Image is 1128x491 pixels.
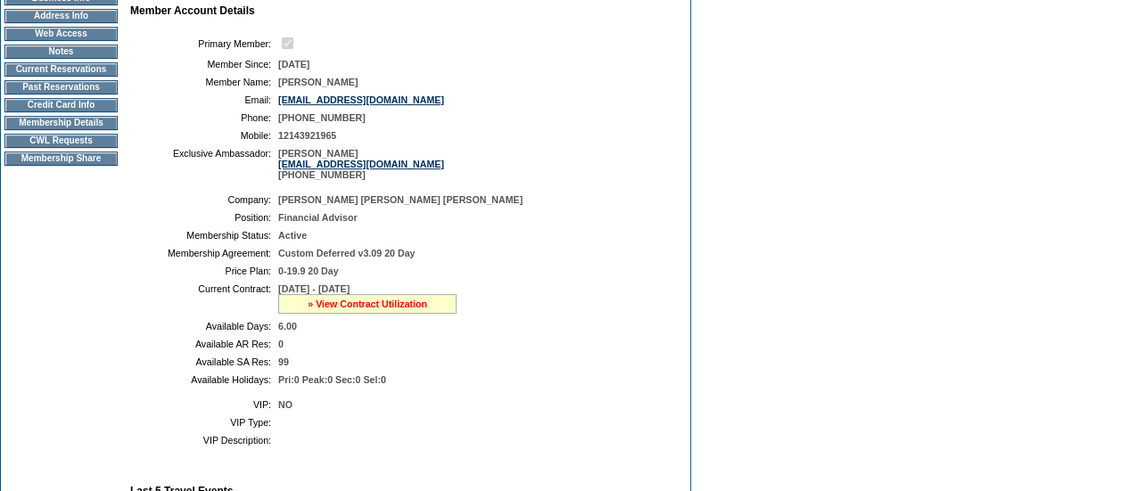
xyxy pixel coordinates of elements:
[137,374,271,385] td: Available Holidays:
[278,159,444,169] a: [EMAIL_ADDRESS][DOMAIN_NAME]
[137,399,271,410] td: VIP:
[278,94,444,105] a: [EMAIL_ADDRESS][DOMAIN_NAME]
[137,266,271,276] td: Price Plan:
[137,435,271,446] td: VIP Description:
[137,148,271,180] td: Exclusive Ambassador:
[137,230,271,241] td: Membership Status:
[278,194,523,205] span: [PERSON_NAME] [PERSON_NAME] [PERSON_NAME]
[278,59,309,70] span: [DATE]
[137,417,271,428] td: VIP Type:
[4,9,118,23] td: Address Info
[278,399,292,410] span: NO
[137,339,271,349] td: Available AR Res:
[278,283,350,294] span: [DATE] - [DATE]
[4,134,118,148] td: CWL Requests
[130,4,255,17] b: Member Account Details
[137,94,271,105] td: Email:
[137,59,271,70] td: Member Since:
[137,212,271,223] td: Position:
[137,112,271,123] td: Phone:
[278,77,358,87] span: [PERSON_NAME]
[4,80,118,94] td: Past Reservations
[137,77,271,87] td: Member Name:
[137,283,271,314] td: Current Contract:
[278,230,307,241] span: Active
[4,98,118,112] td: Credit Card Info
[137,130,271,141] td: Mobile:
[4,116,118,130] td: Membership Details
[4,45,118,59] td: Notes
[278,374,386,385] span: Pri:0 Peak:0 Sec:0 Sel:0
[278,148,444,180] span: [PERSON_NAME] [PHONE_NUMBER]
[278,356,289,367] span: 99
[4,27,118,41] td: Web Access
[278,321,297,331] span: 6.00
[278,112,366,123] span: [PHONE_NUMBER]
[278,266,339,276] span: 0-19.9 20 Day
[137,321,271,331] td: Available Days:
[278,130,336,141] span: 12143921965
[4,151,118,166] td: Membership Share
[278,339,284,349] span: 0
[278,248,415,258] span: Custom Deferred v3.09 20 Day
[137,248,271,258] td: Membership Agreement:
[4,62,118,77] td: Current Reservations
[137,35,271,52] td: Primary Member:
[137,194,271,205] td: Company:
[137,356,271,367] td: Available SA Res:
[278,212,357,223] span: Financial Advisor
[308,299,427,309] a: » View Contract Utilization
